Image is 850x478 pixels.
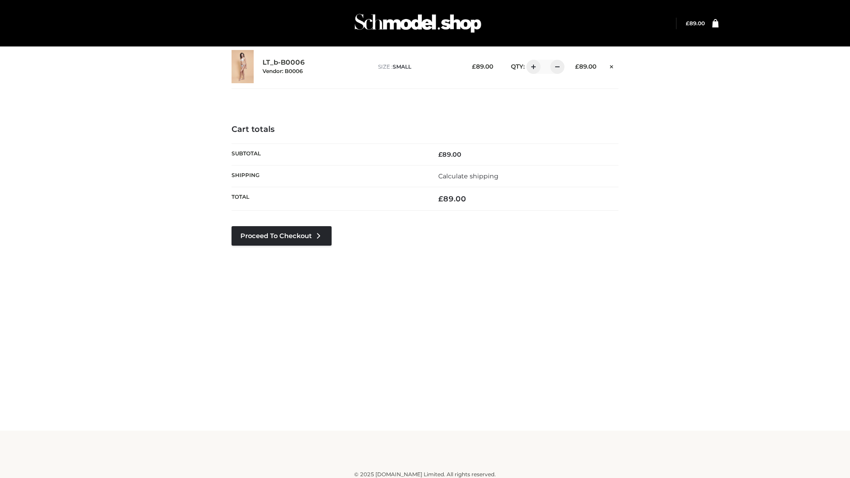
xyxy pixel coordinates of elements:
small: Vendor: B0006 [263,68,303,74]
a: LT_b-B0006 [263,58,305,67]
span: £ [438,194,443,203]
a: Calculate shipping [438,172,498,180]
th: Total [232,187,425,211]
a: Remove this item [605,60,618,71]
bdi: 89.00 [575,63,596,70]
p: size : [378,63,458,71]
span: £ [438,150,442,158]
th: Subtotal [232,143,425,165]
span: £ [686,20,689,27]
a: Proceed to Checkout [232,226,332,246]
div: QTY: [502,60,561,74]
bdi: 89.00 [686,20,705,27]
bdi: 89.00 [472,63,493,70]
h4: Cart totals [232,125,618,135]
img: Schmodel Admin 964 [352,6,484,41]
span: SMALL [393,63,411,70]
a: £89.00 [686,20,705,27]
img: LT_b-B0006 - SMALL [232,50,254,83]
span: £ [575,63,579,70]
th: Shipping [232,165,425,187]
bdi: 89.00 [438,150,461,158]
span: £ [472,63,476,70]
bdi: 89.00 [438,194,466,203]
